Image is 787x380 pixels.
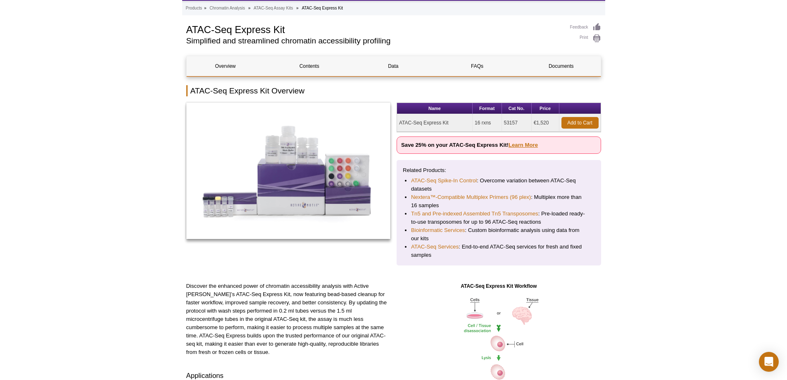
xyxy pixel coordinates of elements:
a: FAQs [438,56,516,76]
a: Add to Cart [561,117,599,129]
h2: ATAC-Seq Express Kit Overview [186,85,601,96]
a: Print [570,34,601,43]
li: : Overcome variation between ATAC-Seq datasets [411,177,587,193]
td: 16 rxns [473,114,502,132]
li: ATAC-Seq Express Kit [302,6,343,10]
strong: Save 25% on your ATAC-Seq Express Kit! [401,142,538,148]
td: €1,520 [532,114,559,132]
a: Contents [271,56,348,76]
h1: ATAC-Seq Express Kit [186,23,562,35]
li: » [204,6,207,10]
p: Related Products: [403,166,595,174]
a: ATAC-Seq Services [411,243,459,251]
a: Learn More [509,142,538,148]
th: Cat No. [502,103,532,114]
h2: Simplified and streamlined chromatin accessibility profiling [186,37,562,45]
p: Discover the enhanced power of chromatin accessibility analysis with Active [PERSON_NAME]’s ATAC-... [186,282,391,356]
a: Documents [522,56,600,76]
a: Overview [187,56,264,76]
li: » [296,6,299,10]
th: Price [532,103,559,114]
th: Name [397,103,473,114]
strong: ATAC-Seq Express Kit Workflow [461,283,537,289]
li: : Pre-loaded ready-to-use transposomes for up to 96 ATAC-Seq reactions [411,210,587,226]
td: 53157 [502,114,532,132]
li: : End-to-end ATAC-Seq services for fresh and fixed samples [411,243,587,259]
a: Bioinformatic Services [411,226,465,234]
li: » [248,6,251,10]
li: : Custom bioinformatic analysis using data from our kits [411,226,587,243]
td: ATAC-Seq Express Kit [397,114,473,132]
th: Format [473,103,502,114]
li: : Multiplex more than 16 samples [411,193,587,210]
a: ATAC-Seq Assay Kits [254,5,293,12]
img: ATAC-Seq Express Kit [186,103,391,239]
a: Products [186,5,202,12]
div: Open Intercom Messenger [759,352,779,372]
a: Tn5 and Pre-indexed Assembled Tn5 Transposomes [411,210,538,218]
a: Nextera™-Compatible Multiplex Primers (96 plex) [411,193,531,201]
a: ATAC-Seq Spike-In Control [411,177,477,185]
a: Feedback [570,23,601,32]
a: Chromatin Analysis [209,5,245,12]
a: Data [354,56,432,76]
